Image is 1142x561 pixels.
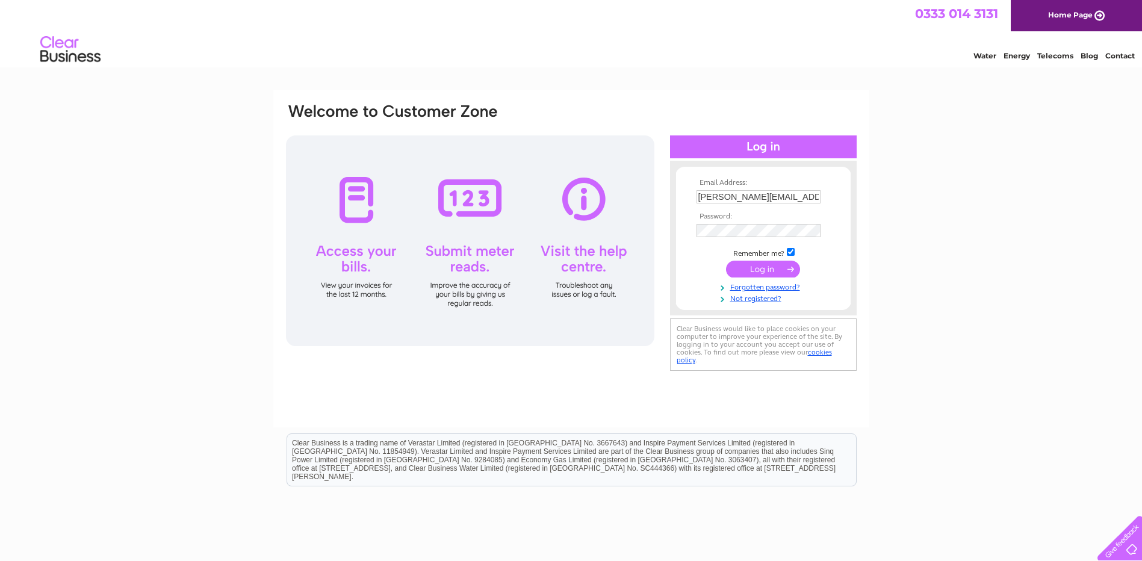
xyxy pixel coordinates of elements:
th: Email Address: [694,179,833,187]
a: Forgotten password? [697,280,833,292]
a: Telecoms [1037,51,1073,60]
a: 0333 014 3131 [915,6,998,21]
a: Not registered? [697,292,833,303]
th: Password: [694,212,833,221]
a: Energy [1004,51,1030,60]
td: Remember me? [694,246,833,258]
div: Clear Business would like to place cookies on your computer to improve your experience of the sit... [670,318,857,371]
a: Blog [1081,51,1098,60]
a: Contact [1105,51,1135,60]
a: cookies policy [677,348,832,364]
img: logo.png [40,31,101,68]
a: Water [973,51,996,60]
input: Submit [726,261,800,277]
div: Clear Business is a trading name of Verastar Limited (registered in [GEOGRAPHIC_DATA] No. 3667643... [287,7,856,58]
